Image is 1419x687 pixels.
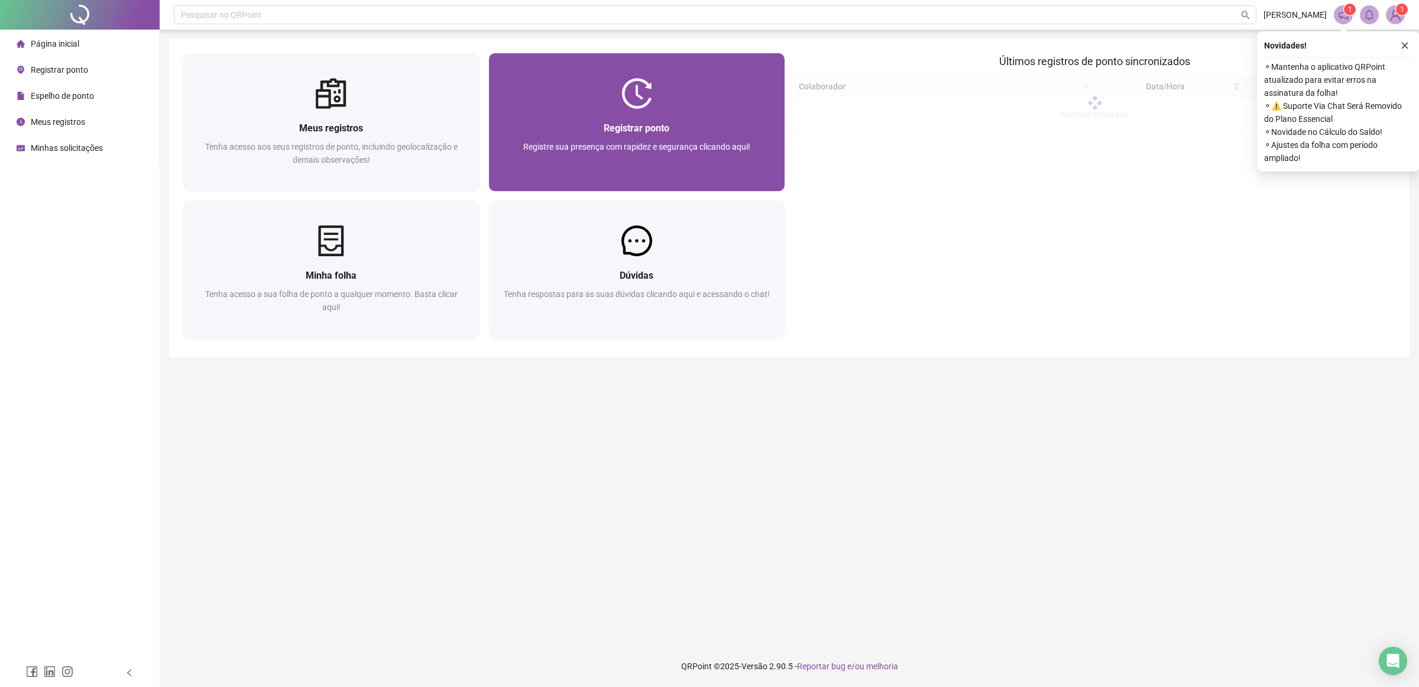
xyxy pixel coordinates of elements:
a: Meus registrosTenha acesso aos seus registros de ponto, incluindo geolocalização e demais observa... [183,53,480,191]
span: Tenha respostas para as suas dúvidas clicando aqui e acessando o chat! [504,289,770,299]
span: close [1401,41,1409,50]
span: Dúvidas [620,270,653,281]
span: Registre sua presença com rapidez e segurança clicando aqui! [523,142,750,151]
span: ⚬ Ajustes da folha com período ampliado! [1264,138,1412,165]
span: facebook [26,666,38,678]
img: 60489 [1386,6,1404,24]
span: environment [17,66,25,74]
span: home [17,40,25,48]
span: Registrar ponto [31,65,88,75]
span: Reportar bug e/ou melhoria [797,662,898,671]
footer: QRPoint © 2025 - 2.90.5 - [160,646,1419,687]
span: Meus registros [31,117,85,127]
span: Espelho de ponto [31,91,94,101]
span: Página inicial [31,39,79,49]
span: instagram [61,666,73,678]
span: bell [1364,9,1375,20]
span: Novidades ! [1264,39,1307,52]
sup: Atualize o seu contato no menu Meus Dados [1396,4,1408,15]
span: Minhas solicitações [31,143,103,153]
span: Últimos registros de ponto sincronizados [999,55,1190,67]
span: clock-circle [17,118,25,126]
span: notification [1338,9,1349,20]
span: 1 [1400,5,1404,14]
a: DúvidasTenha respostas para as suas dúvidas clicando aqui e acessando o chat! [489,201,785,338]
span: [PERSON_NAME] [1264,8,1327,21]
span: search [1241,11,1250,20]
span: Meus registros [299,122,363,134]
span: linkedin [44,666,56,678]
span: ⚬ Mantenha o aplicativo QRPoint atualizado para evitar erros na assinatura da folha! [1264,60,1412,99]
div: Open Intercom Messenger [1379,647,1407,675]
span: Minha folha [306,270,357,281]
span: file [17,92,25,100]
span: Tenha acesso a sua folha de ponto a qualquer momento. Basta clicar aqui! [205,289,458,312]
a: Minha folhaTenha acesso a sua folha de ponto a qualquer momento. Basta clicar aqui! [183,201,480,338]
span: Tenha acesso aos seus registros de ponto, incluindo geolocalização e demais observações! [205,142,458,165]
a: Registrar pontoRegistre sua presença com rapidez e segurança clicando aqui! [489,53,785,191]
span: Versão [741,662,767,671]
span: ⚬ Novidade no Cálculo do Saldo! [1264,125,1412,138]
span: left [125,669,134,677]
span: ⚬ ⚠️ Suporte Via Chat Será Removido do Plano Essencial [1264,99,1412,125]
sup: 1 [1344,4,1356,15]
span: 1 [1348,5,1352,14]
span: schedule [17,144,25,152]
span: Registrar ponto [604,122,669,134]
